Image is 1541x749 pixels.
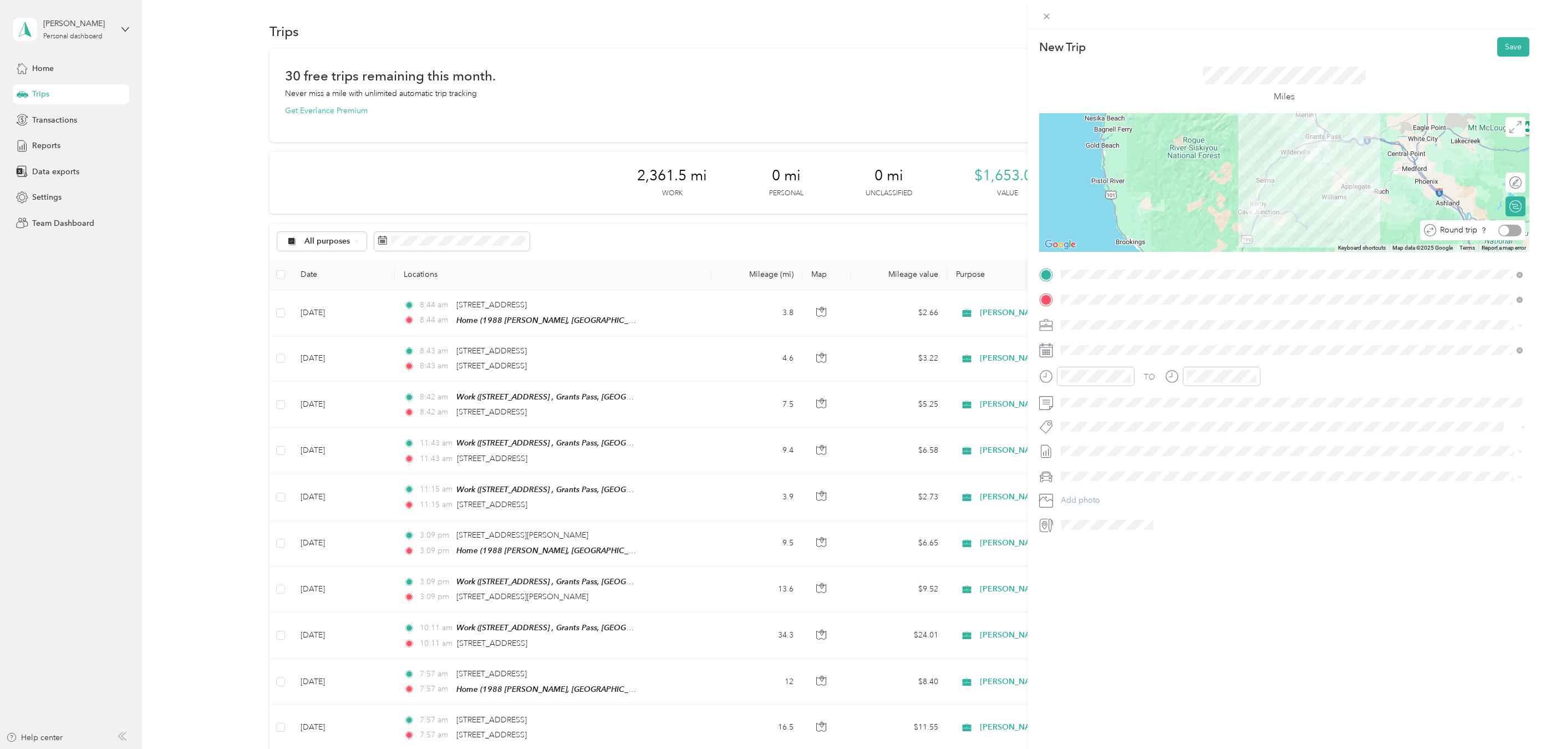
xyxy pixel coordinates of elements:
p: Miles [1274,90,1295,104]
span: Round trip [1440,226,1477,234]
div: TO [1144,371,1155,383]
span: Map data ©2025 Google [1392,245,1453,251]
button: Save [1497,37,1529,57]
button: Add photo [1057,493,1529,508]
button: Keyboard shortcuts [1338,244,1386,252]
p: New Trip [1039,39,1086,55]
iframe: Everlance-gr Chat Button Frame [1479,687,1541,749]
img: Google [1042,237,1079,252]
a: Open this area in Google Maps (opens a new window) [1042,237,1079,252]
